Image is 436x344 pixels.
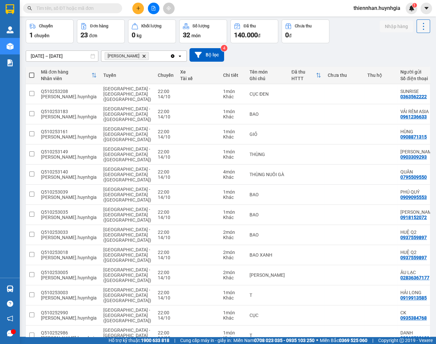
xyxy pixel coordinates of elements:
[141,338,169,343] strong: 1900 633 818
[148,3,159,14] button: file-add
[163,3,175,14] button: aim
[223,209,243,215] div: 1 món
[158,109,174,114] div: 22:00
[158,114,174,119] div: 14/10
[250,91,285,97] div: CỤC ĐEN
[7,330,13,336] span: message
[26,19,74,43] button: Chuyến1chuyến
[109,337,169,344] span: Hỗ trợ kỹ thuật:
[158,129,174,134] div: 22:00
[223,275,243,280] div: Khác
[250,333,285,338] div: T
[295,24,312,28] div: Chưa thu
[174,337,175,344] span: |
[158,290,174,295] div: 22:00
[41,270,97,275] div: Q510253005
[77,19,125,43] button: Đơn hàng23đơn
[400,275,429,280] div: 02836367177
[26,51,98,61] input: Select a date range.
[400,109,436,114] div: VẢI RÈM ASIA
[223,134,243,140] div: Khác
[158,310,174,315] div: 22:00
[223,114,243,119] div: Khác
[400,94,427,99] div: 0363562222
[103,187,151,203] span: [GEOGRAPHIC_DATA] - [GEOGRAPHIC_DATA] ([GEOGRAPHIC_DATA])
[7,59,14,66] img: solution-icon
[423,5,429,11] span: caret-down
[316,339,318,342] span: ⚪️
[420,3,432,14] button: caret-down
[400,134,427,140] div: 0908871315
[158,270,174,275] div: 22:00
[223,330,243,335] div: 1 món
[223,315,243,321] div: Khác
[233,337,315,344] span: Miền Nam
[250,192,285,197] div: BAO
[223,73,243,78] div: Chi tiết
[38,67,100,84] th: Toggle SortBy
[158,335,174,341] div: 14/10
[230,19,278,43] button: Đã thu140.000đ
[132,31,135,39] span: 0
[400,174,427,180] div: 0795509550
[128,19,176,43] button: Khối lượng0kg
[288,67,324,84] th: Toggle SortBy
[180,69,217,75] div: Xe
[183,31,190,39] span: 32
[41,295,97,300] div: nguyen.huynhgia
[41,315,97,321] div: nguyen.huynhgia
[409,5,415,11] img: icon-new-feature
[141,24,161,28] div: Khối lượng
[400,310,436,315] div: CK
[223,174,243,180] div: Khác
[34,33,50,38] span: chuyến
[7,43,14,50] img: warehouse-icon
[103,86,151,102] span: [GEOGRAPHIC_DATA] - [GEOGRAPHIC_DATA] ([GEOGRAPHIC_DATA])
[36,5,114,12] input: Tìm tên, số ĐT hoặc mã đơn
[285,31,289,39] span: 0
[41,335,97,341] div: nguyen.huynhgia
[41,169,97,174] div: Q510253140
[158,230,174,235] div: 22:00
[412,3,417,8] sup: 1
[41,129,97,134] div: Q510253161
[158,315,174,321] div: 14/10
[189,48,224,62] button: Bộ lọc
[192,24,209,28] div: Số lượng
[103,267,151,283] span: [GEOGRAPHIC_DATA] - [GEOGRAPHIC_DATA] ([GEOGRAPHIC_DATA])
[223,235,243,240] div: Khác
[223,129,243,134] div: 1 món
[41,189,97,195] div: Q510253039
[250,132,285,137] div: GIỎ
[103,167,151,182] span: [GEOGRAPHIC_DATA] - [GEOGRAPHIC_DATA] ([GEOGRAPHIC_DATA])
[158,235,174,240] div: 14/10
[41,134,97,140] div: nguyen.huynhgia
[158,174,174,180] div: 14/10
[103,73,151,78] div: Tuyến
[103,287,151,303] span: [GEOGRAPHIC_DATA] - [GEOGRAPHIC_DATA] ([GEOGRAPHIC_DATA])
[41,149,97,154] div: Q510253149
[282,19,329,43] button: Chưa thu0đ
[158,89,174,94] div: 22:00
[158,149,174,154] div: 22:00
[41,290,97,295] div: Q510253003
[41,330,97,335] div: Q510252986
[180,337,232,344] span: Cung cấp máy in - giấy in:
[400,76,436,81] div: Số điện thoại
[103,227,151,243] span: [GEOGRAPHIC_DATA] - [GEOGRAPHIC_DATA] ([GEOGRAPHIC_DATA])
[223,154,243,160] div: Khác
[250,272,285,278] div: THÙNG CHAY
[400,154,427,160] div: 0903309293
[103,146,151,162] span: [GEOGRAPHIC_DATA] - [GEOGRAPHIC_DATA] ([GEOGRAPHIC_DATA])
[380,20,413,32] button: Nhập hàng
[413,3,416,8] span: 1
[400,235,427,240] div: 0937559897
[400,335,429,341] div: 02862700123
[158,330,174,335] div: 22:00
[254,338,315,343] strong: 0708 023 035 - 0935 103 250
[223,149,243,154] div: 1 món
[250,212,285,217] div: BAO
[41,255,97,260] div: nguyen.huynhgia
[250,152,285,157] div: THÙNG
[223,270,243,275] div: 2 món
